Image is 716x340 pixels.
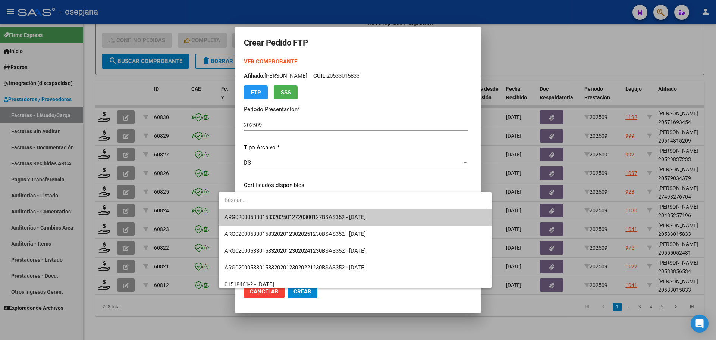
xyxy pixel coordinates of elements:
[224,281,274,288] span: 01518461-2 - [DATE]
[224,247,366,254] span: ARG02000533015832020123020241230BSAS352 - [DATE]
[224,264,366,271] span: ARG02000533015832020123020221230BSAS352 - [DATE]
[224,214,366,221] span: ARG02000533015832025012720300127BSAS352 - [DATE]
[691,315,709,333] div: Open Intercom Messenger
[219,192,487,209] input: dropdown search
[224,231,366,237] span: ARG02000533015832020123020251230BSAS352 - [DATE]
